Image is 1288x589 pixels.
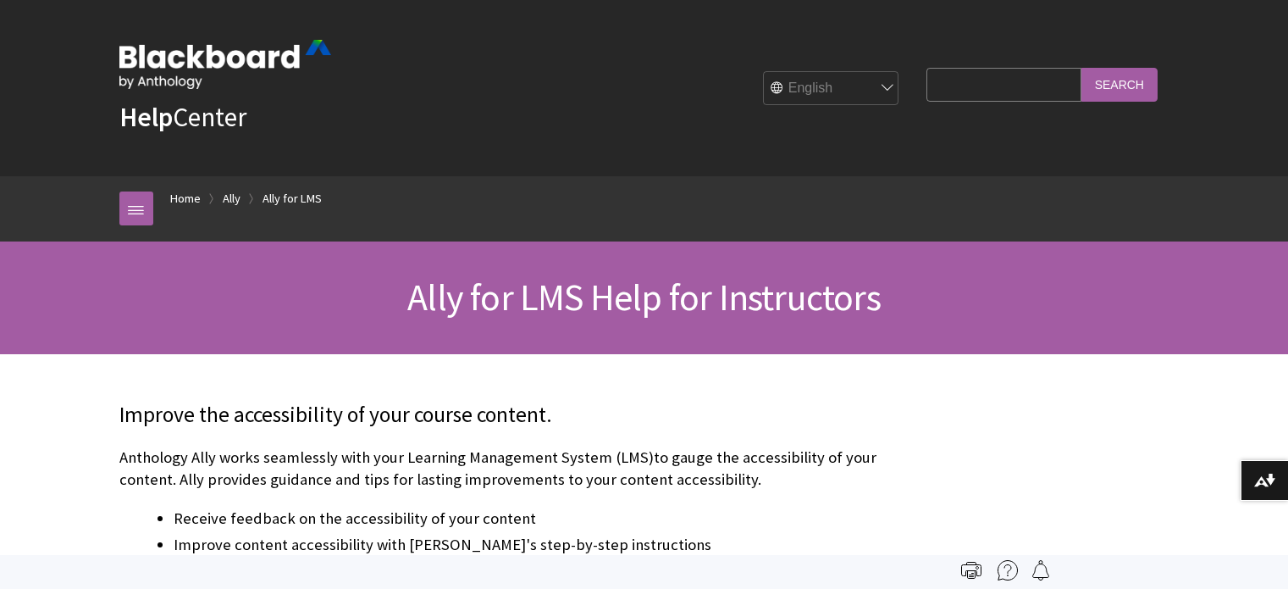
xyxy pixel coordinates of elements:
a: Home [170,188,201,209]
p: Improve the accessibility of your course content. [119,400,919,431]
a: Ally for LMS [263,188,322,209]
li: Receive feedback on the accessibility of your content [174,507,919,531]
strong: Help [119,100,173,134]
span: Ally for LMS Help for Instructors [407,274,881,320]
p: Anthology Ally works seamlessly with your Learning Management System (LMS)to gauge the accessibil... [119,447,919,491]
input: Search [1081,68,1158,101]
img: Follow this page [1031,560,1051,581]
a: Ally [223,188,240,209]
li: Improve content accessibility with [PERSON_NAME]'s step-by-step instructions [174,533,919,557]
a: HelpCenter [119,100,246,134]
img: Print [961,560,981,581]
img: More help [998,560,1018,581]
img: Blackboard by Anthology [119,40,331,89]
select: Site Language Selector [764,72,899,106]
